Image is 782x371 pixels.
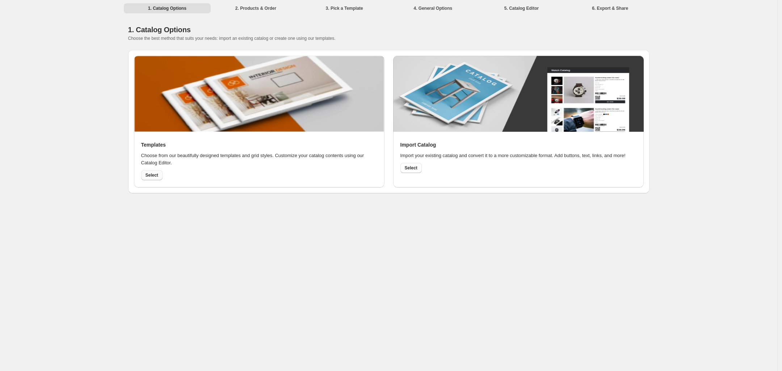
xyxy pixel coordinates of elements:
[128,36,336,41] span: Choose the best method that suits your needs: import an existing catalog or create one using our ...
[141,170,163,180] button: Select
[134,56,384,132] img: customTemplateDefaultImage-BqAf4YX4.png
[141,152,377,166] p: Choose from our beautifully designed templates and grid styles. Customize your catalog contents u...
[405,165,417,171] span: Select
[400,152,626,159] p: Import your existing catalog and convert it to a more customizable format. Add buttons, text, lin...
[146,172,158,178] span: Select
[128,26,191,34] span: 1. Catalog Options
[141,141,166,148] h3: Templates
[400,141,436,148] h3: Import Catalog
[393,56,644,132] img: importCatalog-CVmeUtJA.png
[400,163,422,173] button: Select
